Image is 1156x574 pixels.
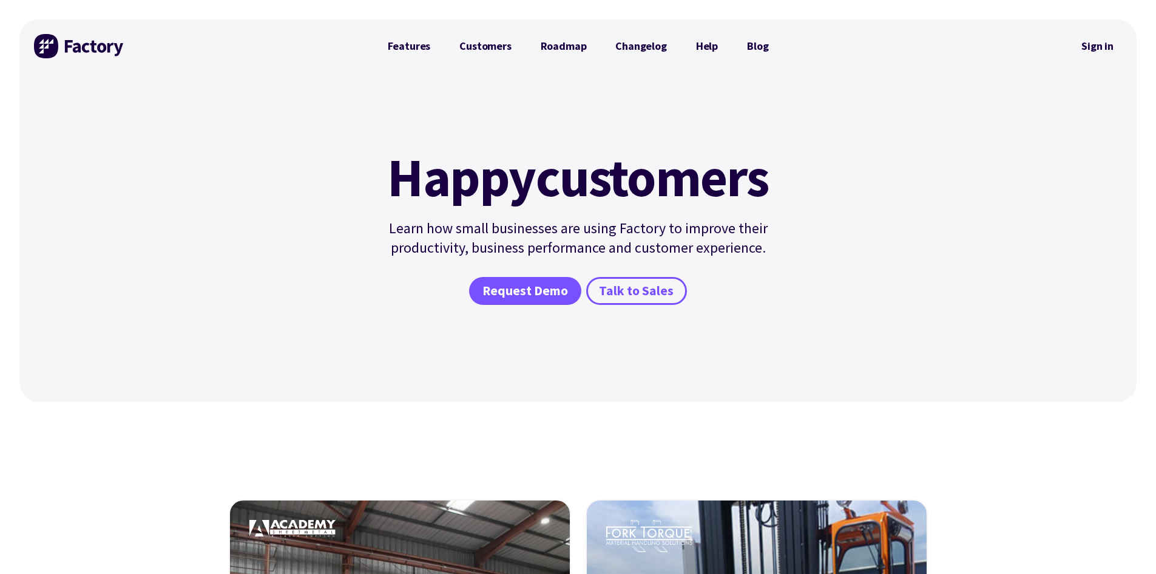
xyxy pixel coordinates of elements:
img: Factory [34,34,125,58]
nav: Primary Navigation [373,34,783,58]
a: Sign in [1073,32,1122,60]
a: Features [373,34,445,58]
span: Talk to Sales [599,282,674,300]
a: Roadmap [526,34,601,58]
nav: Secondary Navigation [1073,32,1122,60]
h1: customers [380,151,776,204]
a: Changelog [601,34,681,58]
a: Blog [732,34,783,58]
mark: Happy [387,151,535,204]
a: Help [681,34,732,58]
a: Talk to Sales [586,277,687,305]
a: Request Demo [469,277,581,305]
p: Learn how small businesses are using Factory to improve their productivity, business performance ... [380,219,776,258]
span: Request Demo [482,282,568,300]
a: Customers [445,34,526,58]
